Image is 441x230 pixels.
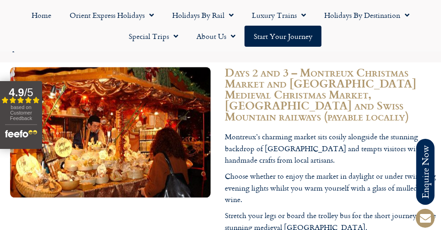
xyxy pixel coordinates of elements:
[225,67,437,122] h2: Days 2 and 3 – Montreux Christmas Market and [GEOGRAPHIC_DATA] Medieval Christmas Market, [GEOGRA...
[120,26,187,47] a: Special Trips
[60,5,163,26] a: Orient Express Holidays
[187,26,245,47] a: About Us
[225,131,437,166] p: Montreux’s charming market sits cosily alongside the stunning backdrop of [GEOGRAPHIC_DATA] and t...
[225,170,437,206] p: Choose whether to enjoy the market in daylight or under twinkling evening lights whilst you warm ...
[5,5,436,47] nav: Menu
[22,5,60,26] a: Home
[243,5,315,26] a: Luxury Trains
[245,26,321,47] a: Start your Journey
[315,5,419,26] a: Holidays by Destination
[163,5,243,26] a: Holidays by Rail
